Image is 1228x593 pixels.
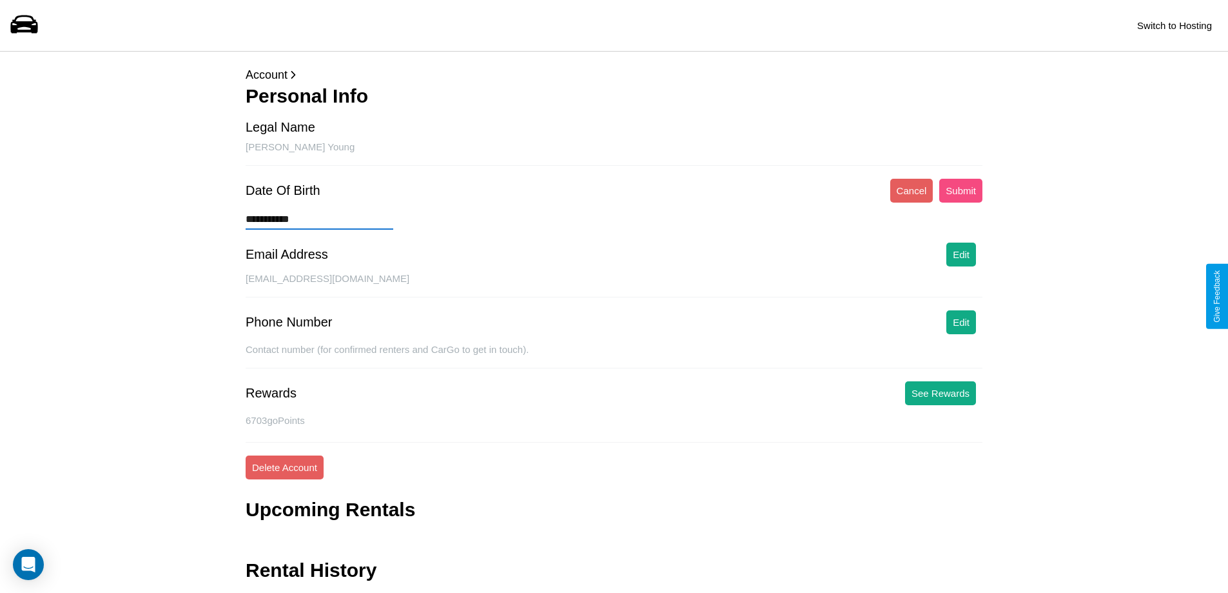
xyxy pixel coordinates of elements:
[246,559,376,581] h3: Rental History
[246,386,297,401] div: Rewards
[246,456,324,479] button: Delete Account
[946,310,976,334] button: Edit
[246,412,982,429] p: 6703 goPoints
[246,65,982,85] p: Account
[246,344,982,368] div: Contact number (for confirmed renters and CarGo to get in touch).
[13,549,44,580] div: Open Intercom Messenger
[246,120,315,135] div: Legal Name
[939,179,982,203] button: Submit
[1213,270,1222,323] div: Give Feedback
[246,273,982,297] div: [EMAIL_ADDRESS][DOMAIN_NAME]
[246,85,982,107] h3: Personal Info
[1131,14,1218,37] button: Switch to Hosting
[246,499,415,521] h3: Upcoming Rentals
[246,183,320,198] div: Date Of Birth
[890,179,933,203] button: Cancel
[946,243,976,266] button: Edit
[246,247,328,262] div: Email Address
[246,141,982,166] div: [PERSON_NAME] Young
[246,315,333,330] div: Phone Number
[905,381,976,405] button: See Rewards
